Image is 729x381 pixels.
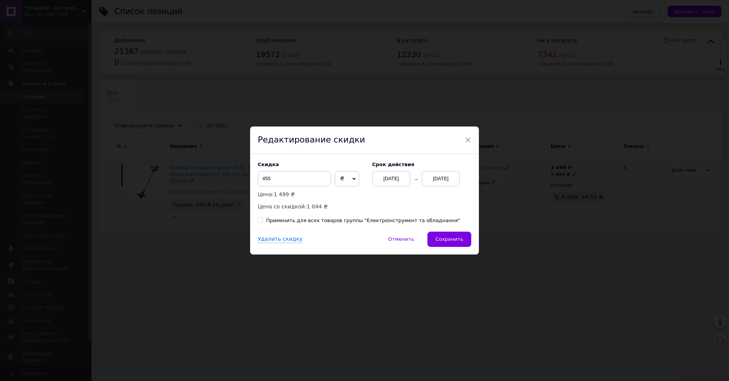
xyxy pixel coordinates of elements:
span: × [464,133,471,146]
div: Применить для всех товаров группы "Електроінструмент та обладнання" [266,217,460,224]
div: [DATE] [422,171,460,186]
p: Цена: [258,190,364,199]
span: ₴ [340,175,344,181]
span: Скидка [258,162,279,167]
span: Сохранить [435,236,463,242]
button: Сохранить [427,232,471,247]
span: Отменить [388,236,414,242]
p: Цена со скидкой: [258,202,364,211]
button: Отменить [380,232,422,247]
div: Удалить скидку [258,235,302,243]
span: Редактирование скидки [258,135,365,144]
span: 1 499 ₴ [274,191,295,197]
span: 1 044 ₴ [307,203,328,210]
input: 0 [258,171,331,186]
div: [DATE] [372,171,410,186]
label: Cрок действия [372,162,471,167]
